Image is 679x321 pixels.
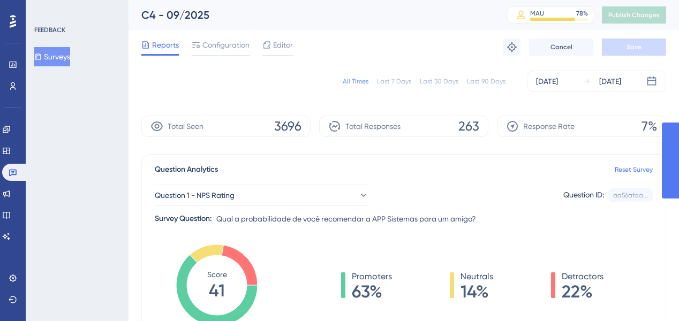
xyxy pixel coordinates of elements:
div: Last 90 Days [467,77,506,86]
div: FEEDBACK [34,26,65,34]
div: Last 30 Days [420,77,458,86]
span: Publish Changes [608,11,660,19]
span: Save [627,43,642,51]
span: Question 1 - NPS Rating [155,189,235,202]
button: Question 1 - NPS Rating [155,185,369,206]
div: 78 % [576,9,588,18]
span: Neutrals [461,270,493,283]
iframe: UserGuiding AI Assistant Launcher [634,279,666,311]
span: 63% [352,283,392,300]
button: Surveys [34,47,70,66]
span: Question Analytics [155,163,218,176]
button: Publish Changes [602,6,666,24]
div: Question ID: [563,188,604,202]
div: [DATE] [599,75,621,88]
span: Reports [152,39,179,51]
div: [DATE] [536,75,558,88]
span: Qual a probabilidade de você recomendar a APP Sistemas para um amigo? [216,212,476,225]
span: 14% [461,283,493,300]
tspan: Score [207,270,227,279]
a: Reset Survey [615,165,653,174]
div: MAU [530,9,544,18]
span: 22% [562,283,603,300]
tspan: 41 [209,280,225,301]
span: Total Seen [168,120,203,133]
span: Detractors [562,270,603,283]
span: 3696 [274,118,301,135]
div: Survey Question: [155,212,212,225]
button: Cancel [529,39,593,56]
span: Total Responses [345,120,401,133]
span: 263 [458,118,479,135]
span: Cancel [550,43,572,51]
div: aa56afda... [613,191,648,200]
button: Save [602,39,666,56]
span: Configuration [202,39,250,51]
span: Response Rate [523,120,575,133]
div: C4 - 09/2025 [141,7,481,22]
span: 7% [642,118,657,135]
span: Promoters [352,270,392,283]
div: All Times [343,77,368,86]
div: Last 7 Days [377,77,411,86]
span: Editor [273,39,293,51]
